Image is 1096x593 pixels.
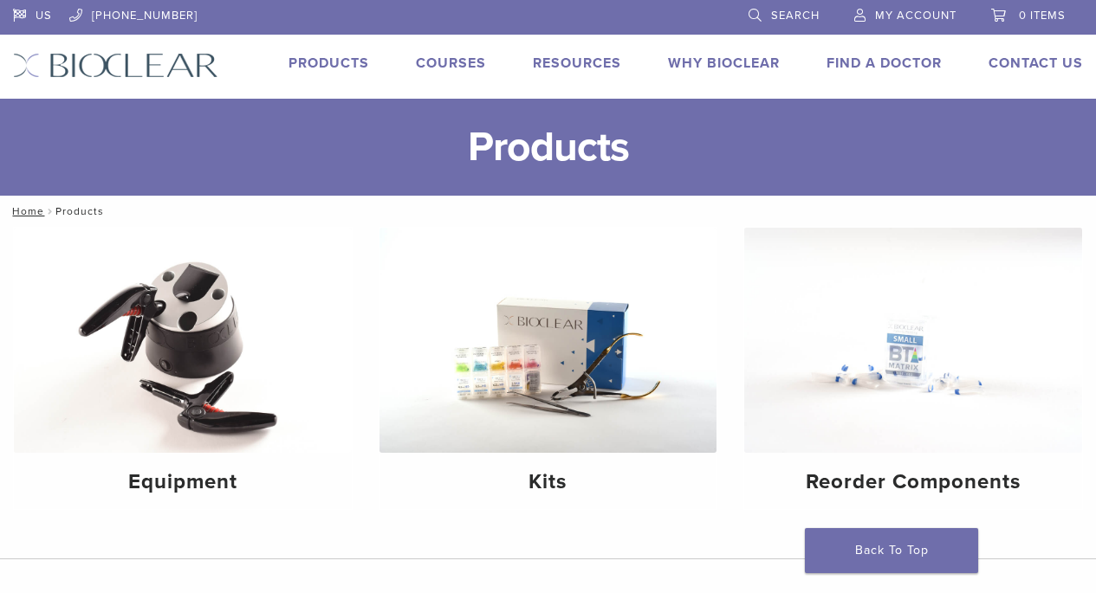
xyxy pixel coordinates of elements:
h4: Kits [393,467,704,498]
span: 0 items [1019,9,1066,23]
span: / [44,207,55,216]
img: Kits [379,228,717,453]
img: Reorder Components [744,228,1082,453]
a: Products [289,55,369,72]
h4: Equipment [28,467,338,498]
img: Equipment [14,228,352,453]
span: Search [771,9,820,23]
a: Kits [379,228,717,509]
span: My Account [875,9,957,23]
a: Courses [416,55,486,72]
a: Reorder Components [744,228,1082,509]
a: Home [7,205,44,217]
img: Bioclear [13,53,218,78]
a: Back To Top [805,528,978,573]
a: Equipment [14,228,352,509]
a: Resources [533,55,621,72]
a: Contact Us [989,55,1083,72]
a: Why Bioclear [668,55,780,72]
a: Find A Doctor [827,55,942,72]
h4: Reorder Components [758,467,1068,498]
